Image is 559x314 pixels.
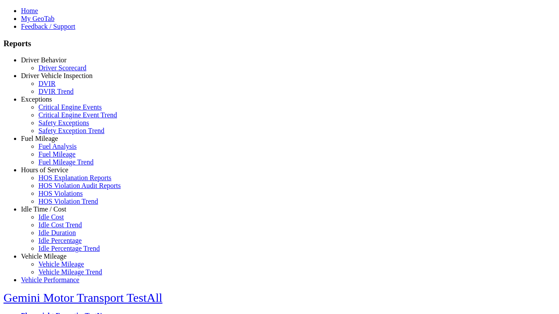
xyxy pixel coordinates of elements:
[21,166,68,174] a: Hours of Service
[38,80,55,87] a: DVIR
[38,182,121,189] a: HOS Violation Audit Reports
[21,7,38,14] a: Home
[38,150,76,158] a: Fuel Mileage
[21,56,66,64] a: Driver Behavior
[38,198,98,205] a: HOS Violation Trend
[38,103,102,111] a: Critical Engine Events
[21,15,55,22] a: My GeoTab
[38,119,89,126] a: Safety Exceptions
[21,135,58,142] a: Fuel Mileage
[38,174,111,181] a: HOS Explanation Reports
[38,88,73,95] a: DVIR Trend
[38,111,117,119] a: Critical Engine Event Trend
[38,127,104,134] a: Safety Exception Trend
[3,39,556,48] h3: Reports
[38,221,82,229] a: Idle Cost Trend
[38,229,76,236] a: Idle Duration
[21,276,79,283] a: Vehicle Performance
[38,268,102,276] a: Vehicle Mileage Trend
[21,205,66,213] a: Idle Time / Cost
[38,260,84,268] a: Vehicle Mileage
[3,291,162,304] a: Gemini Motor Transport TestAll
[38,237,82,244] a: Idle Percentage
[21,96,52,103] a: Exceptions
[38,190,83,197] a: HOS Violations
[21,23,75,30] a: Feedback / Support
[21,253,66,260] a: Vehicle Mileage
[38,158,93,166] a: Fuel Mileage Trend
[38,143,77,150] a: Fuel Analysis
[38,213,64,221] a: Idle Cost
[21,72,93,79] a: Driver Vehicle Inspection
[38,245,100,252] a: Idle Percentage Trend
[38,64,86,72] a: Driver Scorecard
